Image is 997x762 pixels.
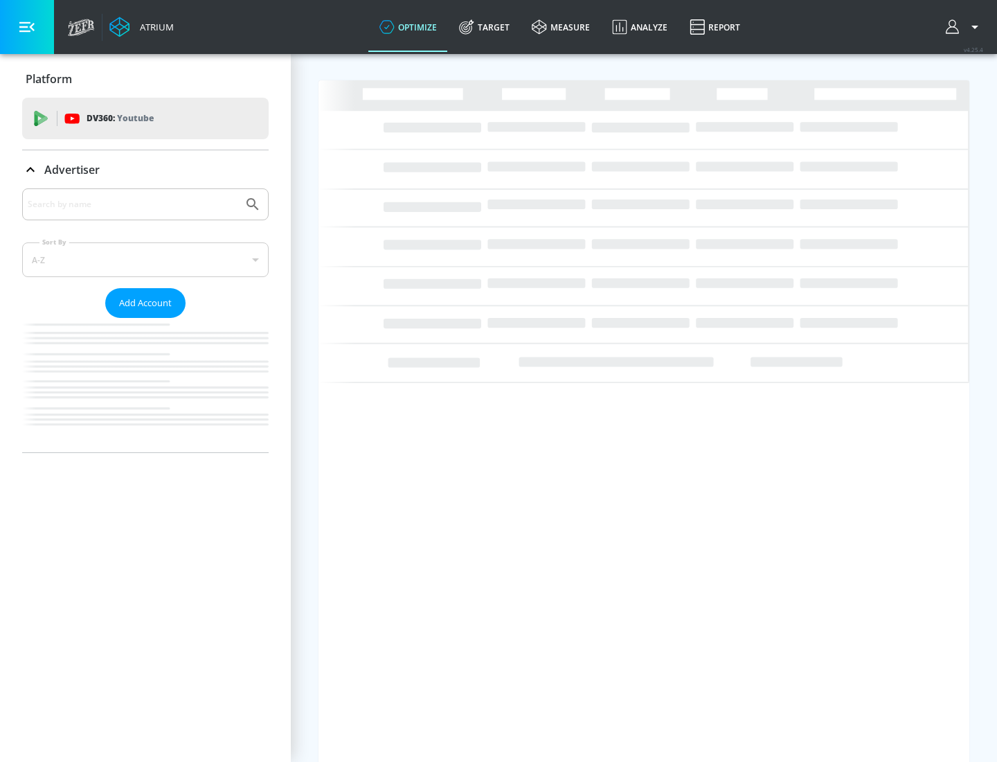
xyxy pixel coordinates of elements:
span: v 4.25.4 [964,46,983,53]
a: measure [521,2,601,52]
p: Platform [26,71,72,87]
div: DV360: Youtube [22,98,269,139]
div: A-Z [22,242,269,277]
p: Youtube [117,111,154,125]
div: Platform [22,60,269,98]
a: Analyze [601,2,679,52]
span: Add Account [119,295,172,311]
button: Add Account [105,288,186,318]
p: Advertiser [44,162,100,177]
label: Sort By [39,238,69,247]
a: optimize [368,2,448,52]
div: Atrium [134,21,174,33]
nav: list of Advertiser [22,318,269,452]
div: Advertiser [22,188,269,452]
a: Atrium [109,17,174,37]
p: DV360: [87,111,154,126]
input: Search by name [28,195,237,213]
div: Advertiser [22,150,269,189]
a: Report [679,2,751,52]
a: Target [448,2,521,52]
